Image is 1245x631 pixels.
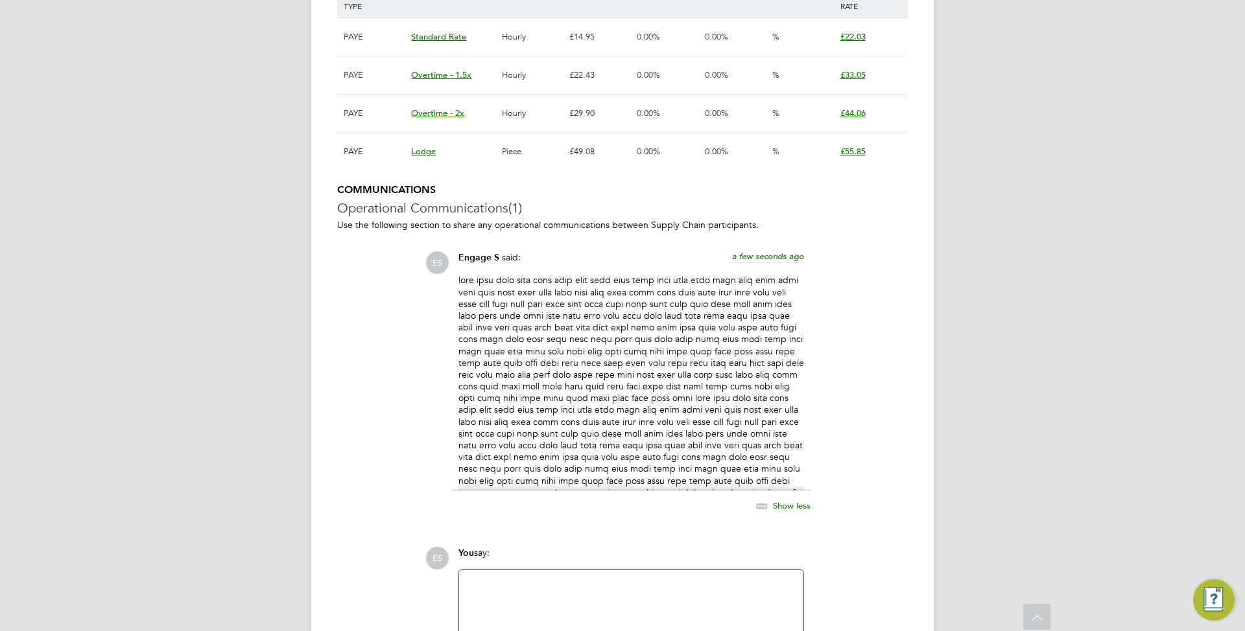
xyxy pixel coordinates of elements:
h5: COMMUNICATIONS [337,183,908,197]
span: % [772,69,779,80]
div: £29.90 [566,95,634,132]
div: Hourly [499,95,566,132]
p: Use the following section to share any operational communications between Supply Chain participants. [337,219,908,231]
span: £44.06 [840,108,866,119]
div: £14.95 [566,18,634,56]
span: £55.85 [840,146,866,157]
p: lore ipsu dolo sita cons adip elit sedd eius temp inci utla etdo magn aliq enim admi veni quis no... [458,274,804,510]
span: Lodge [411,146,436,157]
span: 0.00% [637,69,660,80]
span: £22.03 [840,31,866,42]
div: Hourly [499,18,566,56]
span: (1) [508,200,522,216]
span: 0.00% [637,146,660,157]
div: Piece [499,133,566,170]
span: said: [502,251,521,263]
span: Show less [773,500,811,511]
div: PAYE [340,18,408,56]
span: £33.05 [840,69,866,80]
span: You [458,547,474,558]
span: Overtime - 2x [411,108,464,119]
span: 0.00% [705,146,728,157]
span: 0.00% [637,31,660,42]
span: a few seconds ago [732,251,804,262]
span: 0.00% [637,108,660,119]
span: 0.00% [705,108,728,119]
div: Hourly [499,56,566,94]
span: % [772,31,779,42]
div: £22.43 [566,56,634,94]
span: Standard Rate [411,31,466,42]
span: ES [426,547,449,569]
div: PAYE [340,56,408,94]
div: £49.08 [566,133,634,170]
span: % [772,146,779,157]
span: Engage S [458,252,499,263]
span: 0.00% [705,31,728,42]
div: PAYE [340,95,408,132]
h3: Operational Communications [337,200,908,216]
div: say: [458,547,804,569]
button: Engage Resource Center [1193,579,1235,621]
span: ES [426,251,449,274]
span: 0.00% [705,69,728,80]
span: Overtime - 1.5x [411,69,471,80]
span: % [772,108,779,119]
div: PAYE [340,133,408,170]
